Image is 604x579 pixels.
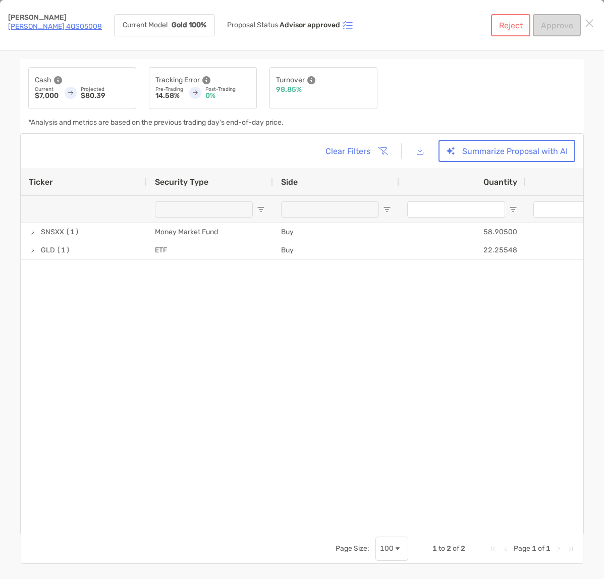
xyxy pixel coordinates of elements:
[205,86,250,92] p: Post-Trading
[491,14,530,36] button: Reject
[273,241,399,259] div: Buy
[57,242,70,258] span: (1)
[81,92,130,99] p: $80.39
[538,544,544,553] span: of
[41,224,64,240] span: SNSXX
[399,241,525,259] div: 22.25548
[147,241,273,259] div: ETF
[555,545,563,553] div: Next Page
[567,545,575,553] div: Last Page
[28,119,284,126] p: *Analysis and metrics are based on the previous trading day's end-of-day price.
[35,74,51,86] p: Cash
[155,177,208,187] span: Security Type
[447,544,451,553] span: 2
[489,545,498,553] div: First Page
[380,544,394,553] div: 100
[257,205,265,214] button: Open Filter Menu
[483,177,517,187] span: Quantity
[281,177,298,187] span: Side
[276,74,305,86] p: Turnover
[155,86,183,92] p: Pre-Trading
[29,177,53,187] span: Ticker
[155,74,200,86] p: Tracking Error
[383,205,391,214] button: Open Filter Menu
[35,92,59,99] p: $7,000
[8,22,102,31] a: [PERSON_NAME] 4QS05008
[509,205,517,214] button: Open Filter Menu
[123,22,168,29] p: Current Model
[41,242,55,258] span: GLD
[438,140,575,162] button: Summarize Proposal with AI
[8,14,102,21] p: [PERSON_NAME]
[273,223,399,241] div: Buy
[35,86,59,92] p: Current
[317,140,394,162] button: Clear Filters
[582,16,597,31] button: Close modal
[342,19,354,31] img: icon status
[407,201,505,218] input: Quantity Filter Input
[546,544,551,553] span: 1
[172,21,206,29] strong: Gold 100%
[280,21,340,29] p: Advisor approved
[336,544,369,553] div: Page Size:
[205,92,250,99] p: 0%
[502,545,510,553] div: Previous Page
[227,21,278,29] p: Proposal Status
[81,86,130,92] p: Projected
[438,544,445,553] span: to
[147,223,273,241] div: Money Market Fund
[461,544,465,553] span: 2
[66,224,79,240] span: (1)
[375,537,408,561] div: Page Size
[276,86,302,93] p: 98.85%
[399,223,525,241] div: 58.90500
[453,544,459,553] span: of
[532,544,536,553] span: 1
[155,92,183,99] p: 14.58%
[432,544,437,553] span: 1
[514,544,530,553] span: Page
